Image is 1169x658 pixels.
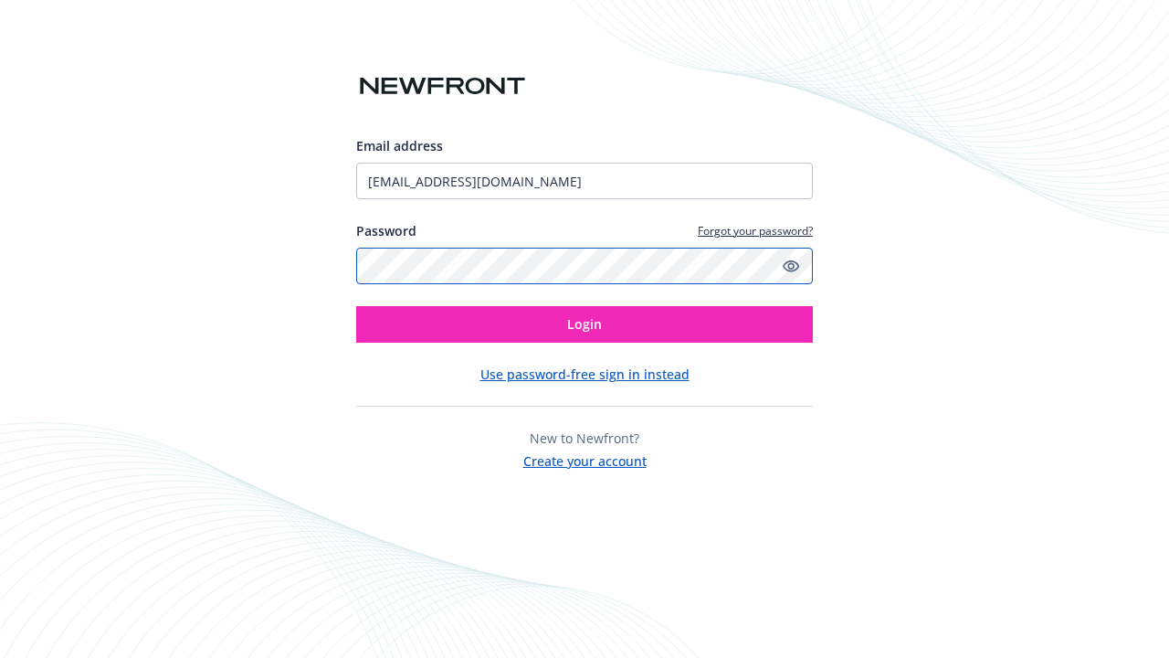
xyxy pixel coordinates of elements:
[356,163,813,199] input: Enter your email
[480,365,690,384] button: Use password-free sign in instead
[780,255,802,277] a: Show password
[523,448,647,471] button: Create your account
[698,223,813,239] a: Forgot your password?
[356,137,443,154] span: Email address
[356,248,813,284] input: Enter your password
[356,70,529,102] img: Newfront logo
[356,221,416,240] label: Password
[567,315,602,333] span: Login
[356,306,813,343] button: Login
[530,430,639,447] span: New to Newfront?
